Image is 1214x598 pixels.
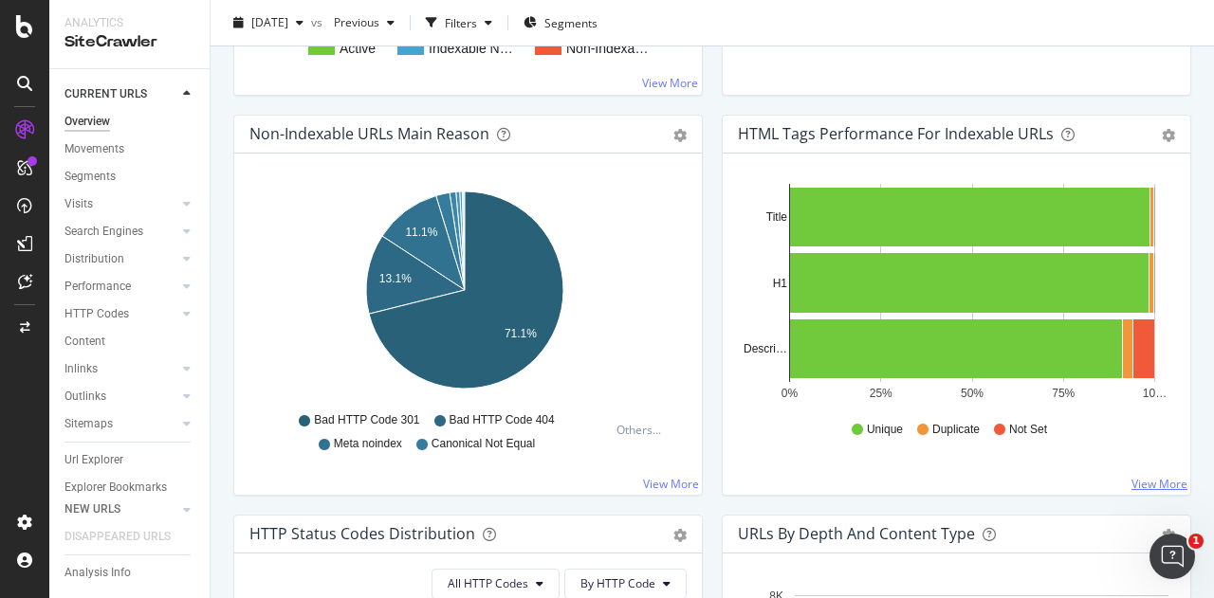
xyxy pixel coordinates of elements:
[1150,534,1195,579] iframe: Intercom live chat
[1009,422,1047,438] span: Not Set
[64,527,171,547] div: DISAPPEARED URLS
[516,8,605,38] button: Segments
[782,387,799,400] text: 0%
[64,359,98,379] div: Inlinks
[226,8,311,38] button: [DATE]
[64,84,177,104] a: CURRENT URLS
[326,8,402,38] button: Previous
[64,332,196,352] a: Content
[1052,387,1075,400] text: 75%
[773,277,788,290] text: H1
[867,422,903,438] span: Unique
[64,478,196,498] a: Explorer Bookmarks
[64,450,123,470] div: Url Explorer
[445,14,477,30] div: Filters
[932,422,980,438] span: Duplicate
[64,112,196,132] a: Overview
[64,414,177,434] a: Sitemaps
[64,499,177,519] a: NEW URLS
[64,304,129,324] div: HTTP Codes
[64,499,120,519] div: NEW URLS
[64,249,177,269] a: Distribution
[450,412,555,428] span: Bad HTTP Code 404
[64,194,177,214] a: Visits
[64,31,194,53] div: SiteCrawler
[505,327,537,340] text: 71.1%
[580,575,655,591] span: By HTTP Code
[64,527,190,547] a: DISAPPEARED URLS
[673,129,687,142] div: gear
[64,332,105,352] div: Content
[1188,534,1204,549] span: 1
[64,563,196,583] a: Analysis Info
[64,478,167,498] div: Explorer Bookmarks
[340,41,376,56] text: Active
[64,139,196,159] a: Movements
[249,184,680,404] svg: A chart.
[64,563,131,583] div: Analysis Info
[64,359,177,379] a: Inlinks
[64,167,116,187] div: Segments
[738,524,975,543] div: URLs by Depth and Content Type
[870,387,892,400] text: 25%
[64,277,177,297] a: Performance
[64,139,124,159] div: Movements
[643,476,699,492] a: View More
[379,272,412,285] text: 13.1%
[64,387,106,407] div: Outlinks
[64,277,131,297] div: Performance
[544,14,598,30] span: Segments
[64,112,110,132] div: Overview
[251,14,288,30] span: 2025 Aug. 22nd
[64,222,143,242] div: Search Engines
[64,304,177,324] a: HTTP Codes
[1162,529,1175,542] div: gear
[405,226,437,239] text: 11.1%
[64,450,196,470] a: Url Explorer
[673,529,687,542] div: gear
[64,222,177,242] a: Search Engines
[311,14,326,30] span: vs
[766,210,788,224] text: Title
[64,414,113,434] div: Sitemaps
[314,412,419,428] span: Bad HTTP Code 301
[64,249,124,269] div: Distribution
[642,75,698,91] a: View More
[616,422,670,438] div: Others...
[334,436,402,452] span: Meta noindex
[566,41,648,56] text: Non-Indexa…
[326,14,379,30] span: Previous
[432,436,535,452] span: Canonical Not Equal
[1131,476,1187,492] a: View More
[64,84,147,104] div: CURRENT URLS
[744,342,787,355] text: Descri…
[64,167,196,187] a: Segments
[249,524,475,543] div: HTTP Status Codes Distribution
[738,124,1054,143] div: HTML Tags Performance for Indexable URLs
[738,184,1168,404] svg: A chart.
[448,575,528,591] span: All HTTP Codes
[418,8,500,38] button: Filters
[64,387,177,407] a: Outlinks
[64,194,93,214] div: Visits
[429,41,513,56] text: Indexable N…
[249,124,489,143] div: Non-Indexable URLs Main Reason
[1143,387,1167,400] text: 10…
[64,15,194,31] div: Analytics
[961,387,984,400] text: 50%
[1162,129,1175,142] div: gear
